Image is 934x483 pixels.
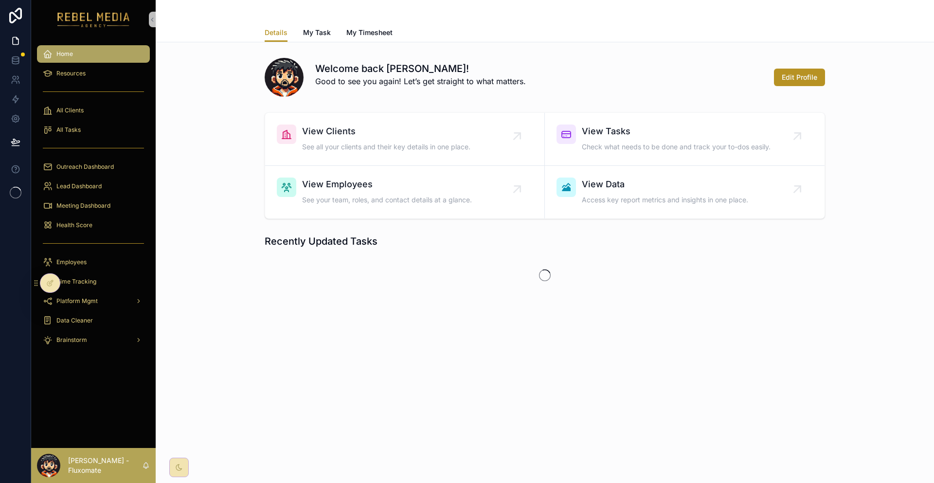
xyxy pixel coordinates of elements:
[782,72,817,82] span: Edit Profile
[346,24,393,43] a: My Timesheet
[37,65,150,82] a: Resources
[37,102,150,119] a: All Clients
[582,195,748,205] span: Access key report metrics and insights in one place.
[56,182,102,190] span: Lead Dashboard
[56,278,96,286] span: Time Tracking
[56,258,87,266] span: Employees
[582,178,748,191] span: View Data
[302,142,470,152] span: See all your clients and their key details in one place.
[37,45,150,63] a: Home
[68,456,142,475] p: [PERSON_NAME] - Fluxomate
[346,28,393,37] span: My Timesheet
[303,28,331,37] span: My Task
[37,312,150,329] a: Data Cleaner
[37,197,150,215] a: Meeting Dashboard
[37,253,150,271] a: Employees
[57,12,130,27] img: App logo
[56,126,81,134] span: All Tasks
[37,216,150,234] a: Health Score
[302,125,470,138] span: View Clients
[56,202,110,210] span: Meeting Dashboard
[31,39,156,360] div: scrollable content
[545,166,825,218] a: View DataAccess key report metrics and insights in one place.
[545,113,825,166] a: View TasksCheck what needs to be done and track your to-dos easily.
[56,221,92,229] span: Health Score
[265,113,545,166] a: View ClientsSee all your clients and their key details in one place.
[315,75,526,87] p: Good to see you again! Let’s get straight to what matters.
[774,69,825,86] button: Edit Profile
[315,62,526,75] h1: Welcome back [PERSON_NAME]!
[302,195,472,205] span: See your team, roles, and contact details at a glance.
[56,50,73,58] span: Home
[265,166,545,218] a: View EmployeesSee your team, roles, and contact details at a glance.
[302,178,472,191] span: View Employees
[582,125,771,138] span: View Tasks
[56,317,93,324] span: Data Cleaner
[56,70,86,77] span: Resources
[37,158,150,176] a: Outreach Dashboard
[37,178,150,195] a: Lead Dashboard
[37,273,150,290] a: Time Tracking
[303,24,331,43] a: My Task
[265,234,377,248] h1: Recently Updated Tasks
[37,292,150,310] a: Platform Mgmt
[56,107,84,114] span: All Clients
[265,28,287,37] span: Details
[265,24,287,42] a: Details
[37,121,150,139] a: All Tasks
[56,163,114,171] span: Outreach Dashboard
[582,142,771,152] span: Check what needs to be done and track your to-dos easily.
[56,297,98,305] span: Platform Mgmt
